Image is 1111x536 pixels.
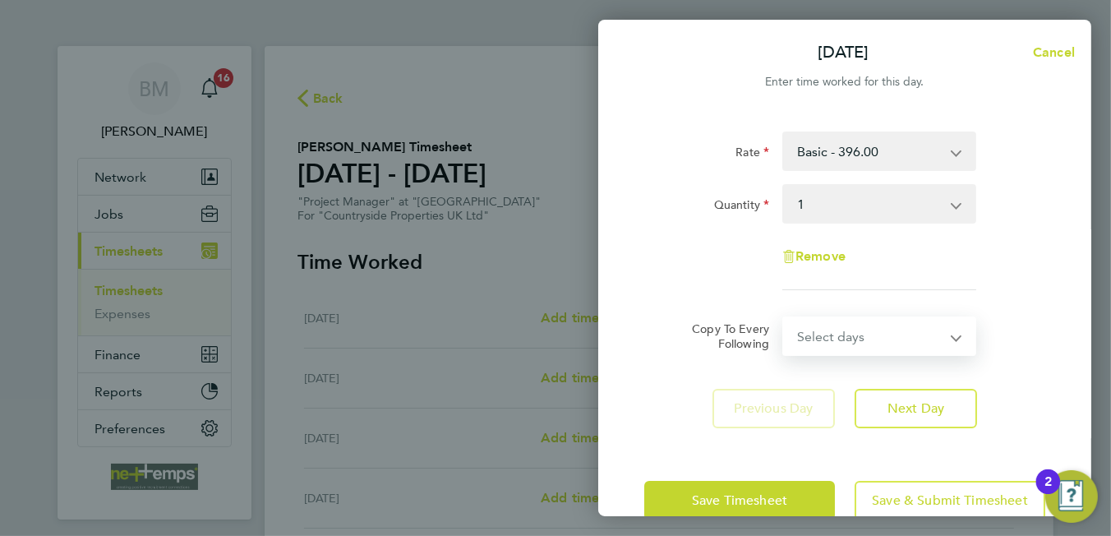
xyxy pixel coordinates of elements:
[855,481,1045,520] button: Save & Submit Timesheet
[887,400,944,417] span: Next Day
[855,389,977,428] button: Next Day
[872,492,1028,509] span: Save & Submit Timesheet
[735,145,769,164] label: Rate
[1045,470,1098,523] button: Open Resource Center, 2 new notifications
[782,250,846,263] button: Remove
[1007,36,1091,69] button: Cancel
[1044,482,1052,503] div: 2
[795,248,846,264] span: Remove
[818,41,869,64] p: [DATE]
[692,492,787,509] span: Save Timesheet
[1028,44,1075,60] span: Cancel
[714,197,769,217] label: Quantity
[679,321,769,351] label: Copy To Every Following
[598,72,1091,92] div: Enter time worked for this day.
[644,481,835,520] button: Save Timesheet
